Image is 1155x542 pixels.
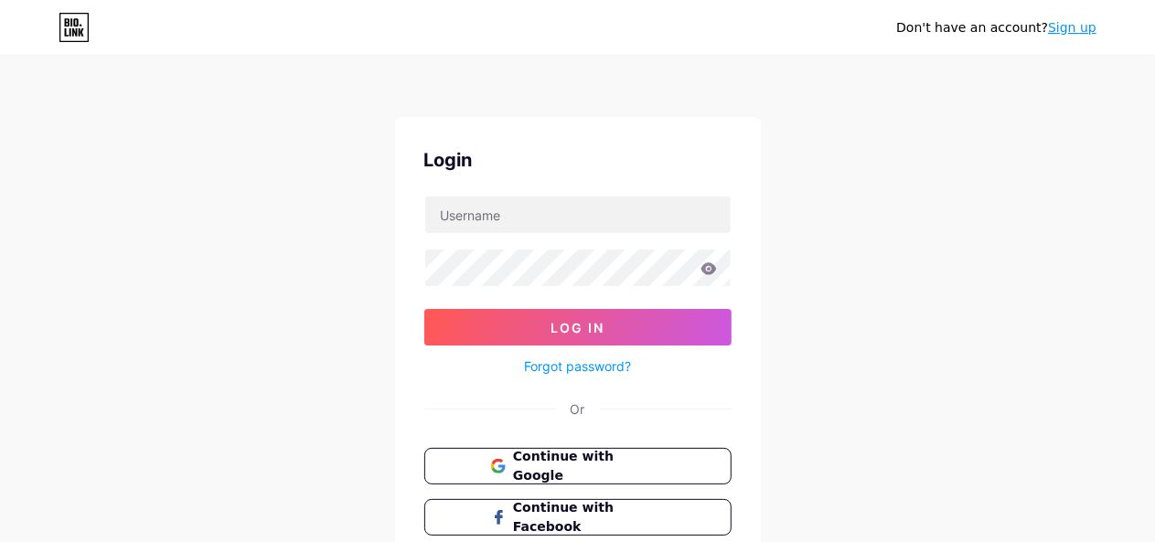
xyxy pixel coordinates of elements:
div: Or [571,399,585,419]
span: Continue with Google [513,447,664,485]
div: Login [424,146,732,174]
button: Continue with Facebook [424,499,732,536]
button: Continue with Google [424,448,732,484]
a: Forgot password? [524,356,631,376]
div: Don't have an account? [896,18,1096,37]
input: Username [425,197,731,233]
span: Continue with Facebook [513,498,664,537]
button: Log In [424,309,732,345]
a: Sign up [1048,20,1096,35]
span: Log In [551,320,604,335]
